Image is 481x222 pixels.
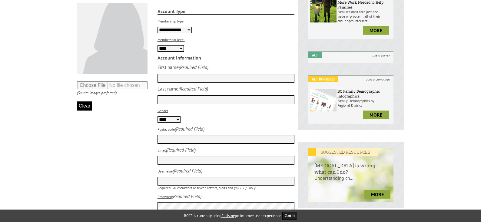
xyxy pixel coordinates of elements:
[308,52,322,58] em: Act
[173,168,202,174] i: (Required Field)
[172,193,201,199] i: (Required Field)
[221,213,236,218] a: Fullstory
[158,64,179,70] div: First name
[158,8,295,15] strong: Account Type
[363,26,389,35] a: more
[77,101,92,111] button: Clear
[158,186,295,190] p: Required. 30 characters or fewer. Letters, digits and @/./+/-/_ only.
[337,98,392,108] p: Family Demographics by Regional District
[175,126,204,132] i: (Required Field)
[158,127,175,131] label: Postal code
[364,190,390,199] a: more
[166,147,196,153] i: (Required Field)
[179,64,208,70] i: (Required Field)
[158,194,172,199] label: Password
[158,37,185,42] label: Membership level
[337,9,392,23] p: Families don’t face just one issue or problem; all of their challenges intersect.
[158,108,168,113] label: Gender
[308,156,393,175] h6: [MEDICAL_DATA] is wrong: what can I do?
[158,55,295,61] strong: Account Information
[308,76,338,82] em: Get Involved
[363,76,393,82] i: join a campaign
[158,86,178,92] div: Last name
[282,212,297,220] button: Got it
[368,52,393,58] i: take a survey
[308,148,378,156] em: SUGGESTED RESOURCES
[77,90,117,95] i: (Square images preferred)
[337,89,392,98] h6: BC Family Demographic Infographics
[158,19,184,23] label: Membership type
[363,111,389,119] a: more
[158,169,173,173] label: Username
[158,148,166,152] label: Email
[308,175,393,187] p: Understanding ch...
[77,3,148,74] img: Default User Photo
[178,86,208,92] i: (Required Field)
